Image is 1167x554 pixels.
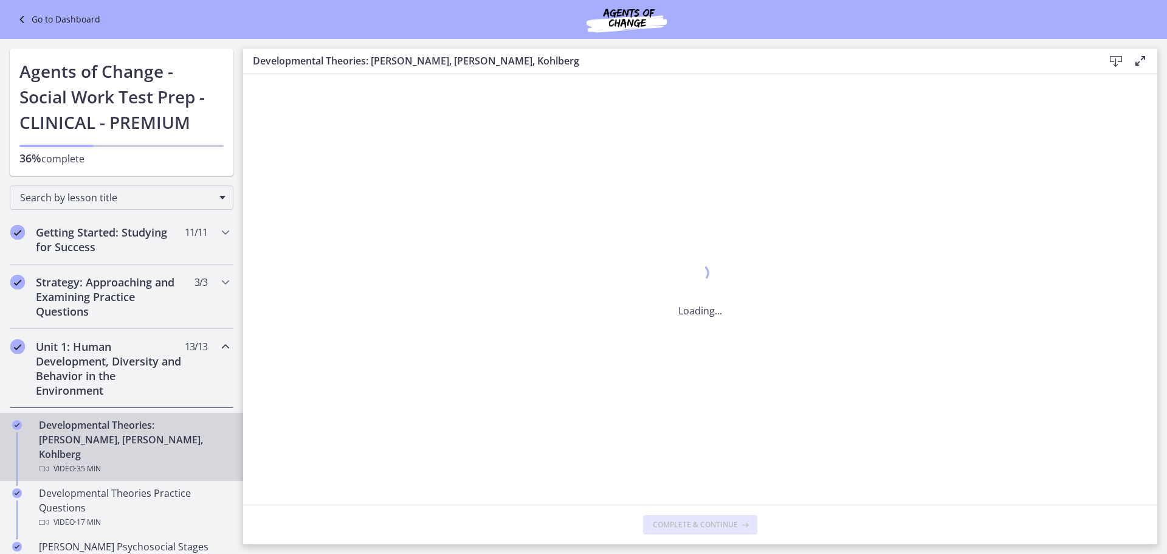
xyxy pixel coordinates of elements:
span: 11 / 11 [185,225,207,240]
span: 13 / 13 [185,339,207,354]
i: Completed [10,339,25,354]
i: Completed [12,488,22,498]
h2: Strategy: Approaching and Examining Practice Questions [36,275,184,319]
h1: Agents of Change - Social Work Test Prep - CLINICAL - PREMIUM [19,58,224,135]
a: Go to Dashboard [15,12,100,27]
p: complete [19,151,224,166]
h2: Unit 1: Human Development, Diversity and Behavior in the Environment [36,339,184,398]
span: Search by lesson title [20,191,213,204]
span: · 35 min [75,462,101,476]
button: Complete & continue [643,515,757,535]
i: Completed [12,542,22,552]
span: Complete & continue [653,520,738,530]
h2: Getting Started: Studying for Success [36,225,184,254]
span: 3 / 3 [194,275,207,289]
div: Video [39,515,229,530]
p: Loading... [678,303,722,318]
div: Video [39,462,229,476]
i: Completed [10,225,25,240]
i: Completed [12,420,22,430]
div: Developmental Theories Practice Questions [39,486,229,530]
span: · 17 min [75,515,101,530]
h3: Developmental Theories: [PERSON_NAME], [PERSON_NAME], Kohlberg [253,54,1084,68]
img: Agents of Change [554,5,700,34]
div: Developmental Theories: [PERSON_NAME], [PERSON_NAME], Kohlberg [39,418,229,476]
div: 1 [678,261,722,289]
span: 36% [19,151,41,165]
div: Search by lesson title [10,185,233,210]
i: Completed [10,275,25,289]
